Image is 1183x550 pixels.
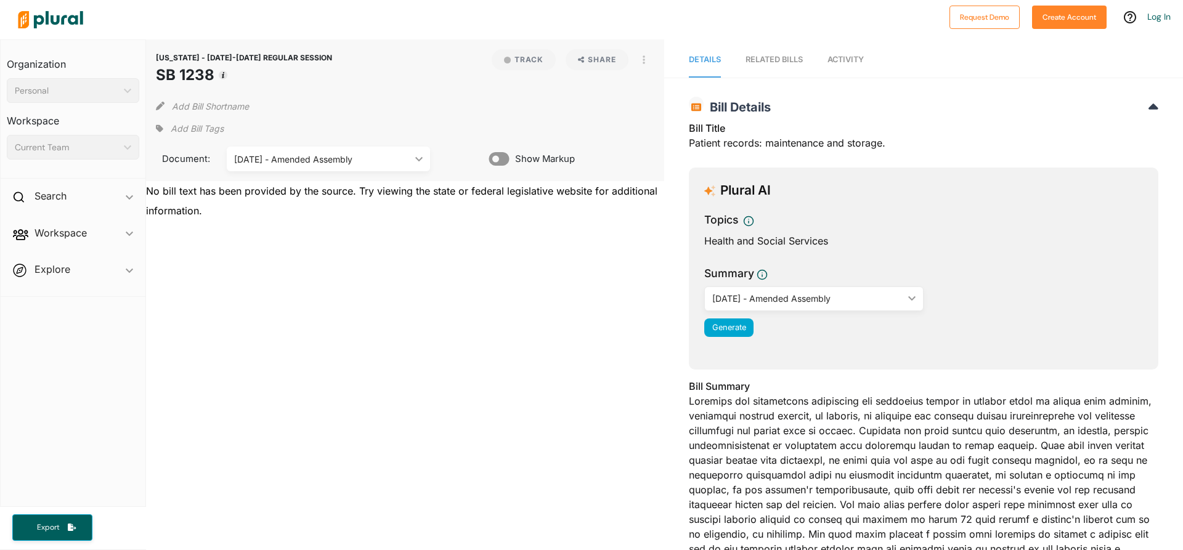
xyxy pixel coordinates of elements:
[949,10,1020,23] a: Request Demo
[566,49,629,70] button: Share
[689,42,721,78] a: Details
[827,55,864,64] span: Activity
[7,46,139,73] h3: Organization
[156,119,224,138] div: Add tags
[234,153,410,166] div: [DATE] - Amended Assembly
[689,121,1158,158] div: Patient records: maintenance and storage.
[156,64,332,86] h1: SB 1238
[746,54,803,65] div: RELATED BILLS
[689,379,1158,394] h3: Bill Summary
[689,55,721,64] span: Details
[146,181,665,220] div: No bill text has been provided by the source. Try viewing the state or federal legislative websit...
[156,53,332,62] span: [US_STATE] - [DATE]-[DATE] REGULAR SESSION
[704,265,754,281] h3: Summary
[1032,6,1107,29] button: Create Account
[492,49,556,70] button: Track
[15,84,119,97] div: Personal
[827,42,864,78] a: Activity
[561,49,634,70] button: Share
[704,100,771,115] span: Bill Details
[15,141,119,154] div: Current Team
[172,96,249,116] button: Add Bill Shortname
[949,6,1020,29] button: Request Demo
[704,212,738,228] h3: Topics
[720,183,771,198] h3: Plural AI
[712,323,746,332] span: Generate
[1032,10,1107,23] a: Create Account
[746,42,803,78] a: RELATED BILLS
[1147,11,1171,22] a: Log In
[217,70,229,81] div: Tooltip anchor
[171,123,224,135] span: Add Bill Tags
[28,522,68,533] span: Export
[712,292,903,305] div: [DATE] - Amended Assembly
[12,514,92,541] button: Export
[704,318,754,337] button: Generate
[7,103,139,130] h3: Workspace
[704,233,1143,248] div: Health and Social Services
[156,152,211,166] span: Document:
[689,121,1158,135] h3: Bill Title
[35,189,67,203] h2: Search
[509,152,575,166] span: Show Markup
